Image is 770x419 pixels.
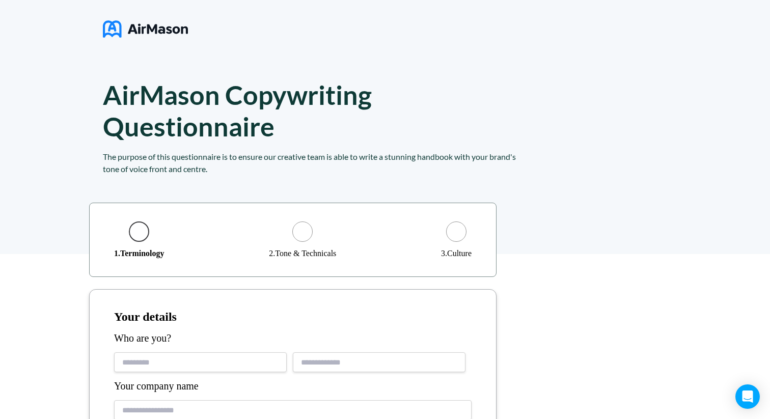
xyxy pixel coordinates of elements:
[103,151,520,175] div: The purpose of this questionnaire is to ensure our creative team is able to write a stunning hand...
[735,384,760,409] div: Open Intercom Messenger
[114,310,472,324] h1: Your details
[269,249,336,258] div: 2 . Tone & Technicals
[114,332,472,344] div: Who are you?
[441,249,472,258] div: 3 . Culture
[103,16,188,42] img: logo
[114,380,472,392] div: Your company name
[114,249,164,258] div: 1 . Terminology
[103,79,401,142] h1: AirMason Copywriting Questionnaire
